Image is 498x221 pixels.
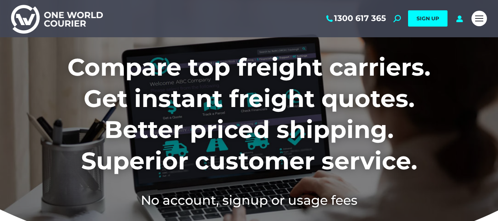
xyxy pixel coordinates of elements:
[19,191,479,209] h2: No account, signup or usage fees
[471,11,487,26] a: Mobile menu icon
[408,10,447,27] a: SIGN UP
[417,15,439,22] span: SIGN UP
[19,52,479,176] h1: Compare top freight carriers. Get instant freight quotes. Better priced shipping. Superior custom...
[325,14,386,23] a: 1300 617 365
[11,4,103,34] img: One World Courier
